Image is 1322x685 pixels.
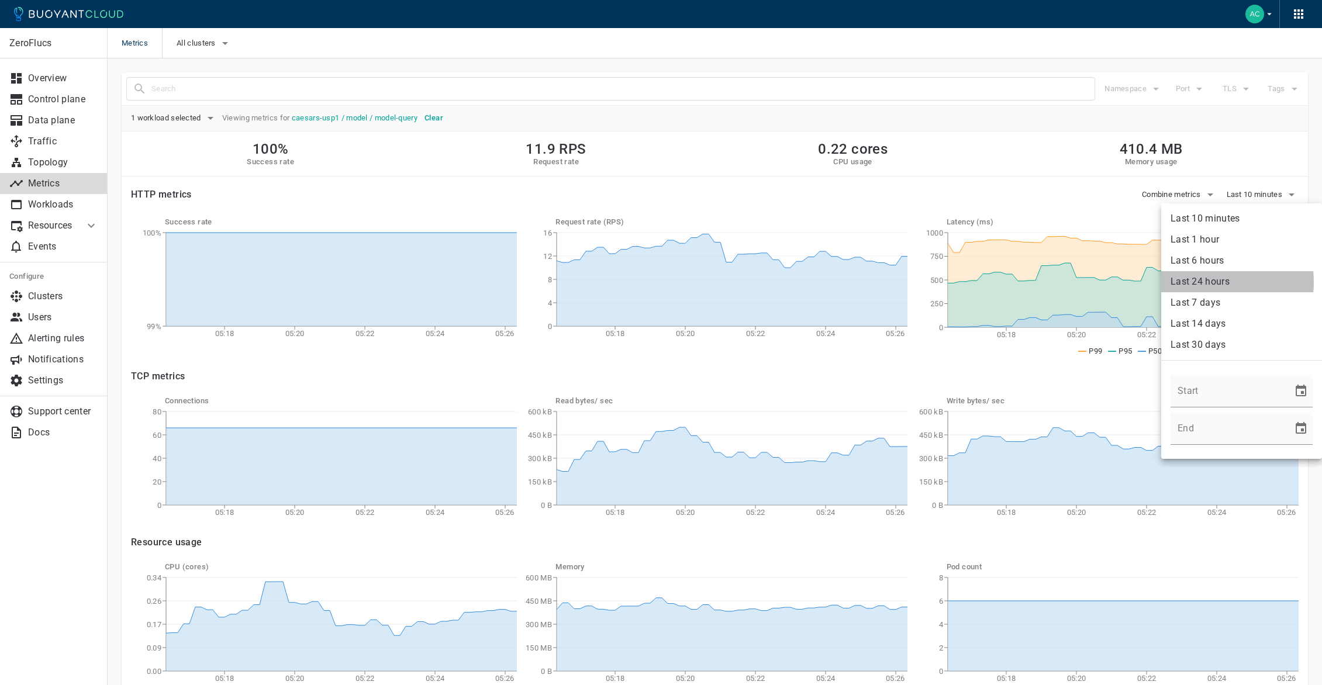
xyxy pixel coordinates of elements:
li: Last 1 hour [1161,229,1322,250]
li: Last 6 hours [1161,250,1322,271]
button: Choose date [1289,379,1313,403]
li: Last 24 hours [1161,271,1322,292]
li: Last 7 days [1161,292,1322,313]
li: Last 14 days [1161,313,1322,334]
input: mm/dd/yyyy hh:mm (a|p)m [1171,412,1285,445]
button: Choose date [1289,417,1313,440]
li: Last 30 days [1161,334,1322,355]
input: mm/dd/yyyy hh:mm (a|p)m [1171,375,1285,407]
li: Last 10 minutes [1161,208,1322,229]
